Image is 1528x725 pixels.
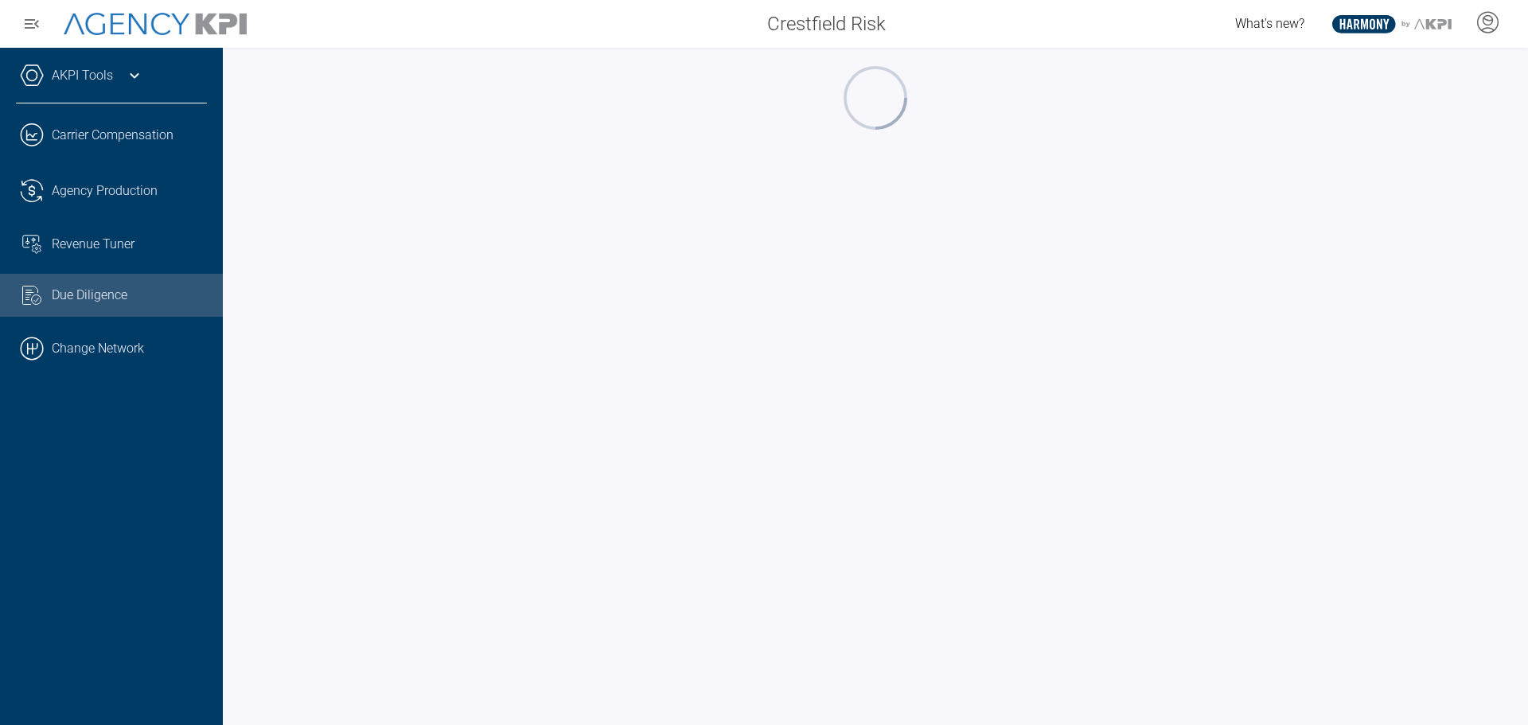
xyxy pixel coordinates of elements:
div: oval-loading [841,64,910,132]
span: Crestfield Risk [767,10,886,38]
span: Due Diligence [52,286,127,305]
img: AgencyKPI [64,13,247,36]
span: Agency Production [52,181,158,201]
span: What's new? [1235,16,1304,31]
span: Revenue Tuner [52,235,134,254]
a: AKPI Tools [52,66,113,85]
